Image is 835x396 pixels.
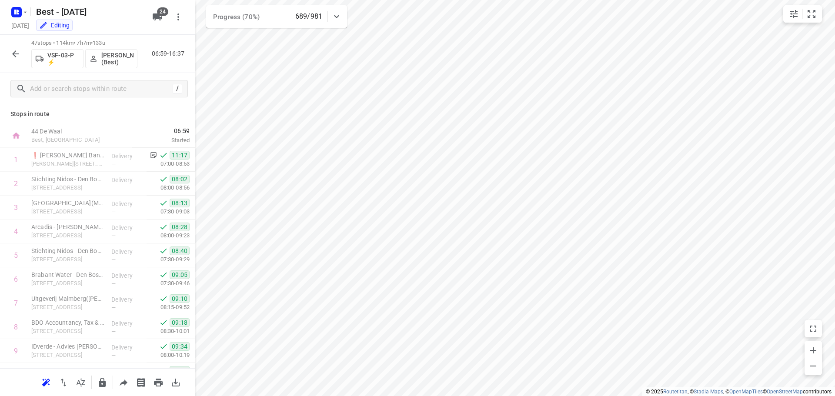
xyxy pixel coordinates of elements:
[55,378,72,386] span: Reverse route
[31,342,104,351] p: IDverde - Advies Den Bosch(Gerry van wijnen / Karin Ekker / Ursula Jeromin )
[159,366,168,375] svg: Done
[31,223,104,231] p: Arcadis - Den Bosch(Ezra van Loon)
[147,303,190,312] p: 08:15-09:52
[31,366,104,375] p: Rockstars IT - Den Bosch(Linsey van den Boom)
[111,256,116,263] span: —
[111,200,144,208] p: Delivery
[767,389,803,395] a: OpenStreetMap
[803,5,820,23] button: Fit zoom
[111,152,144,160] p: Delivery
[152,49,188,58] p: 06:59-16:37
[646,389,832,395] li: © 2025 , © , © © contributors
[31,127,122,136] p: 44 De Waal
[14,347,18,355] div: 9
[31,318,104,327] p: BDO Accountancy, Tax & Legal Bv. Den Bosch(Gastvrouw)
[111,304,116,311] span: —
[206,5,347,28] div: Progress (70%)689/981
[39,21,70,30] div: You are currently in edit mode.
[31,160,104,168] p: Leonardo da Vinciplein 60, Den Bosch
[111,271,144,280] p: Delivery
[31,207,104,216] p: Leeghwaterlaan 2, Den Bosch
[31,294,104,303] p: Uitgeverij Malmberg(Nellie Jansen)
[93,40,105,46] span: 133u
[170,151,190,160] span: 11:17
[170,8,187,26] button: More
[31,39,137,47] p: 47 stops • 114km • 7h7m
[159,270,168,279] svg: Done
[147,183,190,192] p: 08:00-08:56
[159,342,168,351] svg: Done
[111,343,144,352] p: Delivery
[159,199,168,207] svg: Done
[111,328,116,335] span: —
[170,175,190,183] span: 08:02
[147,351,190,359] p: 08:00-10:19
[170,223,190,231] span: 08:28
[14,227,18,236] div: 4
[170,366,190,375] span: 09:43
[72,378,90,386] span: Sort by time window
[170,294,190,303] span: 09:10
[111,185,116,191] span: —
[295,11,322,22] p: 689/981
[14,203,18,212] div: 3
[111,223,144,232] p: Delivery
[91,40,93,46] span: •
[14,299,18,307] div: 7
[159,151,168,160] svg: Done
[31,199,104,207] p: Ressortsparket Den Bosch(Marion de Koning Swinkels)
[111,247,144,256] p: Delivery
[147,327,190,336] p: 08:30-10:01
[14,275,18,283] div: 6
[170,199,190,207] span: 08:13
[111,209,116,215] span: —
[159,294,168,303] svg: Done
[111,319,144,328] p: Delivery
[31,49,83,68] button: VSF-03-P ⚡
[30,82,173,96] input: Add or search stops within route
[111,280,116,287] span: —
[694,389,723,395] a: Stadia Maps
[101,52,134,66] p: Merijn Janssen (Best)
[147,160,190,168] p: 07:00-08:53
[31,351,104,359] p: Willemsplein 2, Den Bosch
[729,389,763,395] a: OpenMapTiles
[115,378,132,386] span: Share route
[31,255,104,264] p: Statenlaan 41, 's-hertogenbosch
[31,303,104,312] p: Magistratenlaan 138, Den Bosch
[149,8,166,26] button: 24
[94,374,111,391] button: Lock route
[170,342,190,351] span: 09:34
[147,207,190,216] p: 07:30-09:03
[111,352,116,359] span: —
[159,318,168,327] svg: Done
[173,84,182,93] div: /
[14,156,18,164] div: 1
[111,161,116,167] span: —
[159,246,168,255] svg: Done
[8,20,33,30] h5: Project date
[31,231,104,240] p: Mercatorplein 1, Den Bosch
[31,246,104,255] p: Stichting Nidos - Den Bosch AC(Administratie AC Den Bosch)
[111,176,144,184] p: Delivery
[31,279,104,288] p: Magistratenlaan 200, Den Bosch
[132,378,150,386] span: Print shipping labels
[159,223,168,231] svg: Done
[37,378,55,386] span: Reoptimize route
[157,7,168,16] span: 24
[147,231,190,240] p: 08:00-09:23
[111,367,144,376] p: Delivery
[170,318,190,327] span: 09:18
[783,5,822,23] div: small contained button group
[31,183,104,192] p: Leeghwaterlaan 16, Den Bosch
[14,251,18,260] div: 5
[785,5,802,23] button: Map settings
[150,378,167,386] span: Print route
[170,270,190,279] span: 09:05
[31,327,104,336] p: Magistratenlaan 46, Den Bosch
[31,151,104,160] p: ❗ Van Lanschot Bankiers Den Bosch - Leonardo Da Vinciplein(Facility Desk / Silvia Ram)
[111,295,144,304] p: Delivery
[31,270,104,279] p: Brabant Water - Den Bosch - Hoofdkantoor(Anja/ Dirk-Jan Stoop)
[14,180,18,188] div: 2
[147,255,190,264] p: 07:30-09:29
